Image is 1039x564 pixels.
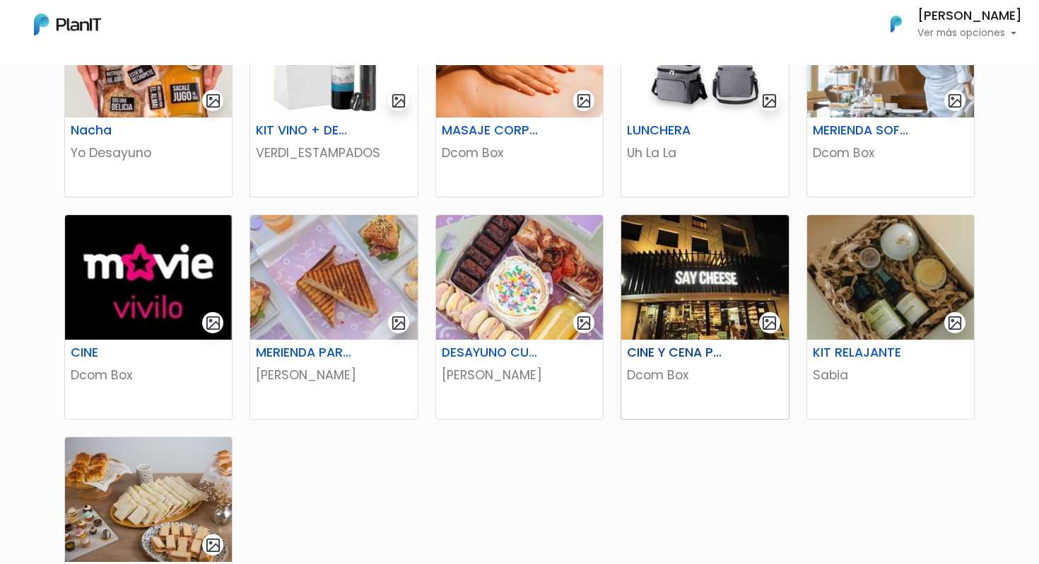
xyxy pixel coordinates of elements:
p: [PERSON_NAME] [442,366,597,384]
h6: DESAYUNO CUMPLE PARA 1 [433,345,548,360]
img: gallery-light [391,315,407,331]
img: gallery-light [576,315,592,331]
p: Dcom Box [813,144,968,162]
img: gallery-light [947,93,963,109]
p: Uh La La [627,144,782,162]
a: gallery-light DESAYUNO CUMPLE PARA 1 [PERSON_NAME] [435,214,604,420]
img: thumb_WhatsApp_Image_2025-02-28_at_13.43.42__2_.jpeg [436,215,603,340]
h6: LUNCHERA [618,123,734,138]
h6: KIT RELAJANTE [804,345,920,360]
p: [PERSON_NAME] [256,366,411,384]
p: VERDI_ESTAMPADOS [256,144,411,162]
div: ¿Necesitás ayuda? [73,13,204,41]
a: gallery-light CINE Y CENA PARA 2 Dcom Box [621,214,789,420]
h6: CINE Y CENA PARA 2 [618,345,734,360]
p: Yo Desayuno [71,144,226,162]
img: gallery-light [205,537,221,553]
img: gallery-light [205,93,221,109]
p: Ver más opciones [917,28,1022,38]
img: PlanIt Logo [881,8,912,40]
img: thumb_WhatsApp_Image_2024-05-07_at_13.48.22.jpeg [65,437,232,562]
img: thumb_thumb_194E8C92-9FC3-430B-9E41-01D9E9B75AED.jpeg [250,215,417,340]
p: Dcom Box [627,366,782,384]
img: thumb_thumb_moviecenter_logo.jpeg [65,215,232,340]
p: Dcom Box [71,366,226,384]
h6: CINE [62,345,177,360]
h6: Nacha [62,123,177,138]
img: thumb_WhatsApp_Image_2024-05-31_at_10.12.15.jpeg [621,215,788,340]
img: thumb_9A159ECA-3452-4DC8-A68F-9EF8AB81CC9F.jpeg [807,215,974,340]
img: PlanIt Logo [34,13,101,35]
h6: MERIENDA SOFITEL [804,123,920,138]
img: gallery-light [761,315,777,331]
h6: MERIENDA PARA 2 [247,345,363,360]
img: gallery-light [947,315,963,331]
p: Dcom Box [442,144,597,162]
button: PlanIt Logo [PERSON_NAME] Ver más opciones [872,6,1022,42]
img: gallery-light [205,315,221,331]
h6: MASAJE CORPORAL [433,123,548,138]
p: Sabia [813,366,968,384]
h6: KIT VINO + DESCORCHADOR [247,123,363,138]
a: gallery-light CINE Dcom Box [64,214,233,420]
a: gallery-light MERIENDA PARA 2 [PERSON_NAME] [250,214,418,420]
img: gallery-light [761,93,777,109]
h6: [PERSON_NAME] [917,10,1022,23]
img: gallery-light [576,93,592,109]
a: gallery-light KIT RELAJANTE Sabia [806,214,975,420]
img: gallery-light [391,93,407,109]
